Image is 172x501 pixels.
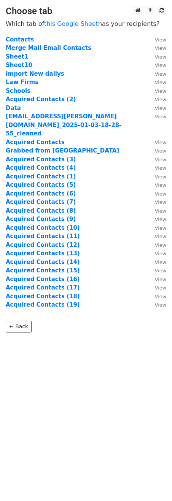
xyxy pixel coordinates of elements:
[155,80,166,85] small: View
[6,190,76,197] a: Acquired Contacts (6)
[6,207,76,214] a: Acquired Contacts (8)
[147,233,166,240] a: View
[6,113,121,137] a: [EMAIL_ADDRESS][PERSON_NAME][DOMAIN_NAME]_2025-01-03-18-28-55_cleaned
[6,301,80,308] a: Acquired Contacts (19)
[6,293,80,300] a: Acquired Contacts (18)
[147,267,166,274] a: View
[147,173,166,180] a: View
[6,45,91,51] a: Merge Mail Email Contacts
[6,242,80,248] a: Acquired Contacts (12)
[147,36,166,43] a: View
[155,294,166,299] small: View
[155,199,166,205] small: View
[147,259,166,266] a: View
[155,216,166,222] small: View
[147,164,166,171] a: View
[155,114,166,119] small: View
[147,147,166,154] a: View
[6,36,34,43] a: Contacts
[6,284,80,291] a: Acquired Contacts (17)
[6,259,80,266] strong: Acquired Contacts (14)
[147,156,166,163] a: View
[155,45,166,51] small: View
[6,79,38,86] strong: Law Firms
[6,164,76,171] strong: Acquired Contacts (4)
[155,157,166,162] small: View
[155,71,166,77] small: View
[155,225,166,231] small: View
[155,302,166,308] small: View
[155,285,166,291] small: View
[155,182,166,188] small: View
[155,54,166,60] small: View
[6,147,119,154] a: Grabbed from [GEOGRAPHIC_DATA]
[155,268,166,274] small: View
[147,293,166,300] a: View
[155,251,166,256] small: View
[147,242,166,248] a: View
[147,276,166,283] a: View
[6,6,166,17] h3: Choose tab
[6,199,76,205] strong: Acquired Contacts (7)
[147,284,166,291] a: View
[6,62,32,68] strong: Sheet10
[147,87,166,94] a: View
[155,208,166,214] small: View
[44,20,98,27] a: this Google Sheet
[6,173,76,180] a: Acquired Contacts (1)
[147,224,166,231] a: View
[6,70,64,77] a: Import New dailys
[6,276,80,283] a: Acquired Contacts (16)
[6,233,80,240] a: Acquired Contacts (11)
[155,242,166,248] small: View
[155,148,166,154] small: View
[155,105,166,111] small: View
[155,259,166,265] small: View
[6,321,32,332] a: ← Back
[6,96,76,103] a: Acquired Contacts (2)
[6,156,76,163] a: Acquired Contacts (3)
[6,181,76,188] a: Acquired Contacts (5)
[6,139,65,146] strong: Acquired Contacts
[147,301,166,308] a: View
[6,53,28,60] a: Sheet1
[147,207,166,214] a: View
[147,113,166,120] a: View
[6,105,21,111] a: Data
[6,216,76,223] a: Acquired Contacts (9)
[155,88,166,94] small: View
[155,140,166,145] small: View
[155,37,166,43] small: View
[155,234,166,239] small: View
[147,45,166,51] a: View
[6,250,80,257] a: Acquired Contacts (13)
[147,199,166,205] a: View
[147,96,166,103] a: View
[155,277,166,282] small: View
[6,87,30,94] a: Schools
[147,105,166,111] a: View
[155,191,166,197] small: View
[6,224,80,231] a: Acquired Contacts (10)
[6,267,80,274] a: Acquired Contacts (15)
